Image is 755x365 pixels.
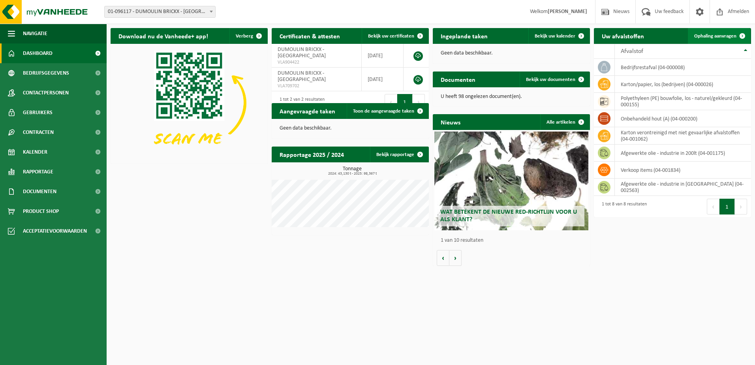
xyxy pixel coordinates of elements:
span: Contracten [23,122,54,142]
td: [DATE] [362,44,403,68]
span: Bekijk uw documenten [526,77,575,82]
button: 1 [719,199,735,214]
span: Kalender [23,142,47,162]
button: Verberg [229,28,267,44]
span: Dashboard [23,43,53,63]
h3: Tonnage [276,166,429,176]
a: Bekijk uw documenten [520,71,589,87]
span: Toon de aangevraagde taken [353,109,414,114]
a: Bekijk uw kalender [528,28,589,44]
button: Next [413,94,425,110]
button: Vorige [437,250,449,266]
span: Rapportage [23,162,53,182]
h2: Rapportage 2025 / 2024 [272,147,352,162]
span: Contactpersonen [23,83,69,103]
td: bedrijfsrestafval (04-000008) [615,59,751,76]
img: Download de VHEPlus App [111,44,268,162]
button: Previous [707,199,719,214]
td: afgewerkte olie - industrie in [GEOGRAPHIC_DATA] (04-002563) [615,179,751,196]
span: VLA709702 [278,83,355,89]
span: Acceptatievoorwaarden [23,221,87,241]
p: Geen data beschikbaar. [280,126,421,131]
h2: Ingeplande taken [433,28,496,43]
h2: Uw afvalstoffen [594,28,652,43]
h2: Download nu de Vanheede+ app! [111,28,216,43]
a: Bekijk uw certificaten [362,28,428,44]
p: U heeft 98 ongelezen document(en). [441,94,582,100]
span: Ophaling aanvragen [694,34,736,39]
div: 1 tot 8 van 8 resultaten [598,198,647,215]
span: Bekijk uw kalender [535,34,575,39]
h2: Aangevraagde taken [272,103,343,119]
span: Wat betekent de nieuwe RED-richtlijn voor u als klant? [440,209,577,223]
td: polyethyleen (PE) bouwfolie, los - naturel/gekleurd (04-000155) [615,93,751,110]
button: 1 [397,94,413,110]
span: Product Shop [23,201,59,221]
span: VLA904422 [278,59,355,66]
td: onbehandeld hout (A) (04-000200) [615,110,751,127]
h2: Documenten [433,71,483,87]
span: 01-096117 - DUMOULIN BRICKX - RUMBEKE [105,6,215,17]
span: Bekijk uw certificaten [368,34,414,39]
h2: Nieuws [433,114,468,130]
span: Documenten [23,182,56,201]
a: Bekijk rapportage [370,147,428,162]
td: verkoop items (04-001834) [615,162,751,179]
span: 01-096117 - DUMOULIN BRICKX - RUMBEKE [104,6,216,18]
span: 2024: 43,130 t - 2025: 98,367 t [276,172,429,176]
td: karton verontreinigd met niet gevaarlijke afvalstoffen (04-001062) [615,127,751,145]
p: 1 van 10 resultaten [441,238,586,243]
strong: [PERSON_NAME] [548,9,587,15]
p: Geen data beschikbaar. [441,51,582,56]
a: Toon de aangevraagde taken [347,103,428,119]
td: karton/papier, los (bedrijven) (04-000026) [615,76,751,93]
div: 1 tot 2 van 2 resultaten [276,93,325,111]
a: Wat betekent de nieuwe RED-richtlijn voor u als klant? [434,132,588,230]
a: Alle artikelen [540,114,589,130]
a: Ophaling aanvragen [688,28,750,44]
button: Volgende [449,250,462,266]
button: Previous [385,94,397,110]
h2: Certificaten & attesten [272,28,348,43]
td: afgewerkte olie - industrie in 200lt (04-001175) [615,145,751,162]
span: Navigatie [23,24,47,43]
span: Verberg [236,34,253,39]
span: Afvalstof [621,48,643,55]
span: Gebruikers [23,103,53,122]
button: Next [735,199,747,214]
span: DUMOULIN BRICKX - [GEOGRAPHIC_DATA] [278,47,326,59]
td: [DATE] [362,68,403,91]
span: Bedrijfsgegevens [23,63,69,83]
span: DUMOULIN BRICKX - [GEOGRAPHIC_DATA] [278,70,326,83]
